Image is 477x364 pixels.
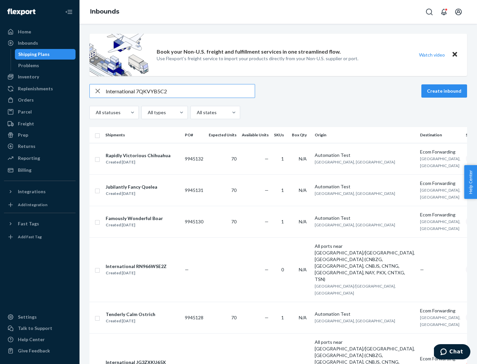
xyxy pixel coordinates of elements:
span: — [265,267,269,272]
span: 1 [281,156,284,161]
img: Flexport logo [7,9,35,15]
div: Reporting [18,155,40,161]
span: 70 [231,315,237,320]
th: Shipments [103,127,182,143]
div: Created [DATE] [106,222,163,228]
button: Open notifications [437,5,450,19]
div: Created [DATE] [106,190,157,197]
a: Home [4,26,76,37]
span: N/A [299,187,307,193]
td: 9945128 [182,302,206,333]
th: Box Qty [289,127,312,143]
div: Jubilantly Fancy Quelea [106,184,157,190]
th: SKUs [271,127,289,143]
div: Created [DATE] [106,159,171,165]
button: Help Center [464,165,477,199]
th: Expected Units [206,127,239,143]
a: Reporting [4,153,76,163]
span: N/A [299,219,307,224]
span: — [265,219,269,224]
span: 70 [231,187,237,193]
div: Tenderly Calm Ostrich [106,311,155,318]
th: Available Units [239,127,271,143]
div: All ports near [GEOGRAPHIC_DATA]/[GEOGRAPHIC_DATA], [GEOGRAPHIC_DATA] (CNBZG, [GEOGRAPHIC_DATA], ... [315,243,415,283]
div: Fast Tags [18,220,39,227]
th: PO# [182,127,206,143]
div: Automation Test [315,183,415,190]
a: Billing [4,165,76,175]
span: — [265,156,269,161]
a: Orders [4,95,76,105]
a: Returns [4,141,76,152]
div: Created [DATE] [106,270,167,276]
button: Integrations [4,186,76,197]
a: Problems [15,60,76,71]
span: [GEOGRAPHIC_DATA], [GEOGRAPHIC_DATA] [420,188,460,200]
span: [GEOGRAPHIC_DATA], [GEOGRAPHIC_DATA] [420,156,460,168]
div: Freight [18,120,34,127]
div: Add Fast Tag [18,234,42,240]
a: Settings [4,312,76,322]
a: Add Integration [4,200,76,210]
button: Give Feedback [4,345,76,356]
ol: breadcrumbs [85,2,125,22]
input: All statuses [95,109,96,116]
button: Fast Tags [4,218,76,229]
div: Inventory [18,73,39,80]
span: [GEOGRAPHIC_DATA], [GEOGRAPHIC_DATA] [315,222,395,227]
button: Open Search Box [423,5,436,19]
a: Shipping Plans [15,49,76,60]
button: Create inbound [421,84,467,98]
th: Origin [312,127,417,143]
a: Inbounds [4,38,76,48]
p: Book your Non-U.S. freight and fulfillment services in one streamlined flow. [157,48,341,56]
div: Settings [18,314,37,320]
a: Inbounds [90,8,119,15]
button: Talk to Support [4,323,76,334]
div: Automation Test [315,152,415,159]
a: Add Fast Tag [4,232,76,242]
th: Destination [417,127,463,143]
span: 1 [281,315,284,320]
span: — [185,267,189,272]
input: All states [196,109,197,116]
iframe: Opens a widget where you can chat to one of our agents [434,344,470,361]
div: Ecom Forwarding [420,180,460,187]
div: Returns [18,143,35,150]
td: 9945130 [182,206,206,237]
a: Help Center [4,334,76,345]
div: Billing [18,167,31,173]
div: Replenishments [18,85,53,92]
a: Inventory [4,71,76,82]
span: 0 [281,267,284,272]
a: Replenishments [4,83,76,94]
span: [GEOGRAPHIC_DATA], [GEOGRAPHIC_DATA] [420,315,460,327]
span: 1 [281,219,284,224]
div: Shipping Plans [18,51,50,58]
div: Integrations [18,188,46,195]
div: Created [DATE] [106,318,155,324]
span: — [265,187,269,193]
div: Give Feedback [18,347,50,354]
a: Prep [4,130,76,140]
button: Close [450,50,459,60]
div: Ecom Forwarding [420,307,460,314]
a: Parcel [4,107,76,117]
input: Search inbounds by name, destination, msku... [106,84,255,98]
button: Close Navigation [62,5,76,19]
div: Inbounds [18,40,38,46]
div: Home [18,28,31,35]
div: Help Center [18,336,45,343]
div: Talk to Support [18,325,52,332]
span: N/A [299,315,307,320]
a: Freight [4,118,76,129]
span: [GEOGRAPHIC_DATA], [GEOGRAPHIC_DATA] [315,318,395,323]
div: Orders [18,97,34,103]
span: N/A [299,267,307,272]
span: 70 [231,156,237,161]
div: Prep [18,132,28,138]
div: Automation Test [315,311,415,317]
span: [GEOGRAPHIC_DATA], [GEOGRAPHIC_DATA] [315,159,395,164]
span: N/A [299,156,307,161]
